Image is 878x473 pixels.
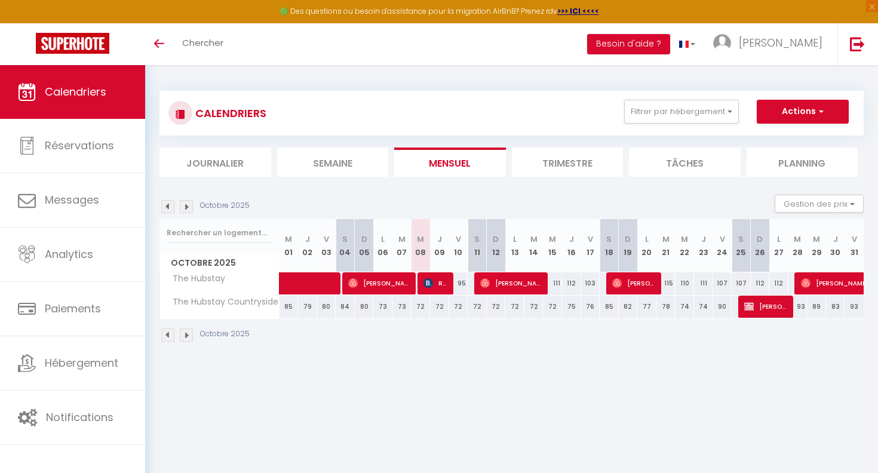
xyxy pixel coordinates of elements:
[637,219,656,272] th: 20
[167,222,272,244] input: Rechercher un logement...
[581,296,600,318] div: 76
[543,296,562,318] div: 72
[713,219,732,272] th: 24
[342,234,348,245] abbr: S
[694,219,713,272] th: 23
[624,100,739,124] button: Filtrer par hébergement
[656,219,676,272] th: 21
[480,272,544,294] span: [PERSON_NAME]
[324,234,329,245] abbr: V
[317,296,336,318] div: 80
[430,219,449,272] th: 09
[182,36,223,49] span: Chercher
[807,296,826,318] div: 89
[430,296,449,318] div: 72
[381,234,385,245] abbr: L
[512,148,624,177] li: Trimestre
[562,272,581,294] div: 112
[437,234,442,245] abbr: J
[449,296,468,318] div: 72
[788,219,808,272] th: 28
[606,234,612,245] abbr: S
[562,296,581,318] div: 75
[373,296,392,318] div: 73
[411,296,430,318] div: 72
[280,219,299,272] th: 01
[280,296,299,318] div: 85
[45,247,93,262] span: Analytics
[298,219,317,272] th: 02
[587,34,670,54] button: Besoin d'aide ?
[813,234,820,245] abbr: M
[45,301,101,316] span: Paiements
[549,234,556,245] abbr: M
[200,328,250,340] p: Octobre 2025
[173,23,232,65] a: Chercher
[277,148,389,177] li: Semaine
[285,234,292,245] abbr: M
[625,234,631,245] abbr: D
[487,219,506,272] th: 12
[468,296,487,318] div: 72
[681,234,688,245] abbr: M
[336,219,355,272] th: 04
[826,219,845,272] th: 30
[629,148,741,177] li: Tâches
[317,219,336,272] th: 03
[45,355,118,370] span: Hébergement
[747,148,858,177] li: Planning
[543,272,562,294] div: 111
[845,296,864,318] div: 93
[713,272,732,294] div: 107
[833,234,838,245] abbr: J
[794,234,801,245] abbr: M
[392,296,412,318] div: 73
[738,234,744,245] abbr: S
[826,296,845,318] div: 83
[744,295,789,318] span: [PERSON_NAME]
[612,272,657,294] span: [PERSON_NAME]
[656,272,676,294] div: 115
[505,219,524,272] th: 13
[569,234,574,245] abbr: J
[449,272,468,294] div: 95
[162,296,281,309] span: The Hubstay Countryside
[675,296,694,318] div: 74
[487,296,506,318] div: 72
[46,410,113,425] span: Notifications
[160,254,279,272] span: Octobre 2025
[704,23,837,65] a: ... [PERSON_NAME]
[45,138,114,153] span: Réservations
[159,148,271,177] li: Journalier
[675,219,694,272] th: 22
[757,234,763,245] abbr: D
[675,272,694,294] div: 110
[474,234,480,245] abbr: S
[694,272,713,294] div: 111
[355,296,374,318] div: 80
[45,192,99,207] span: Messages
[645,234,649,245] abbr: L
[36,33,109,54] img: Super Booking
[656,296,676,318] div: 78
[456,234,461,245] abbr: V
[852,234,857,245] abbr: V
[524,219,544,272] th: 14
[562,219,581,272] th: 16
[530,234,538,245] abbr: M
[305,234,310,245] abbr: J
[557,6,599,16] a: >>> ICI <<<<
[713,34,731,52] img: ...
[449,219,468,272] th: 10
[751,219,770,272] th: 26
[468,219,487,272] th: 11
[298,296,317,318] div: 79
[600,296,619,318] div: 85
[348,272,412,294] span: [PERSON_NAME]
[398,234,406,245] abbr: M
[850,36,865,51] img: logout
[581,272,600,294] div: 103
[757,100,849,124] button: Actions
[732,219,751,272] th: 25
